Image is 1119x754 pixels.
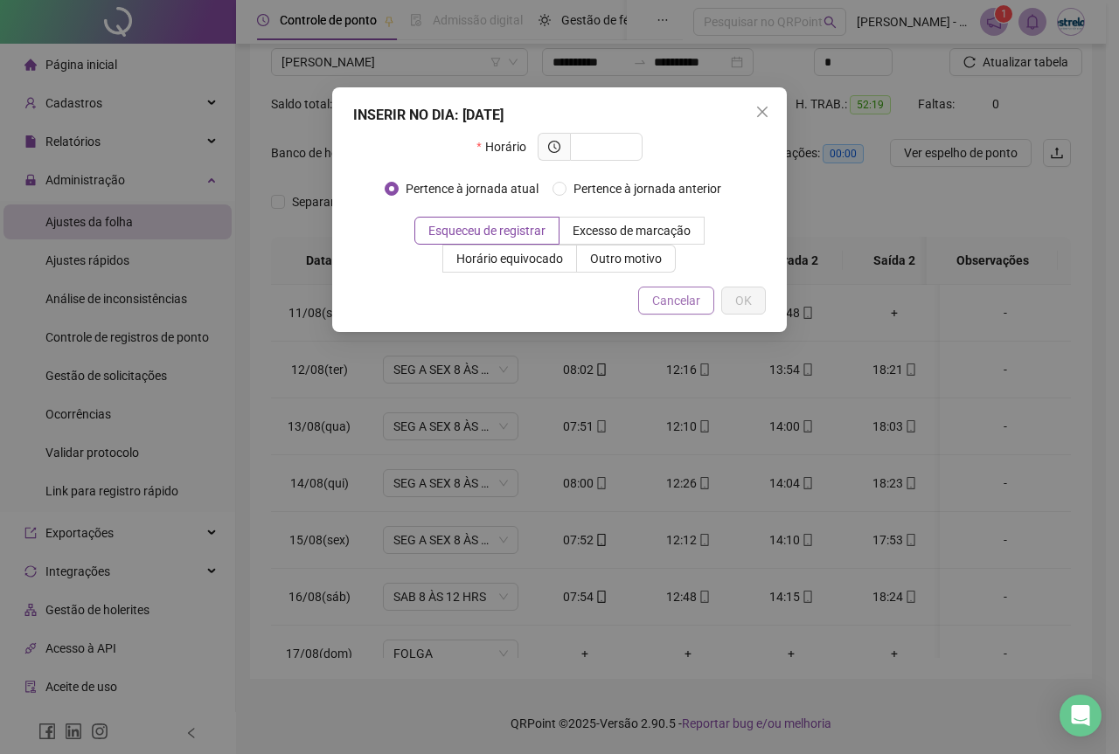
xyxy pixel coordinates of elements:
div: INSERIR NO DIA : [DATE] [353,105,766,126]
span: Pertence à jornada atual [399,179,546,198]
span: Esqueceu de registrar [428,224,546,238]
span: clock-circle [548,141,560,153]
span: close [755,105,769,119]
button: Close [748,98,776,126]
label: Horário [476,133,537,161]
span: Horário equivocado [456,252,563,266]
span: Outro motivo [590,252,662,266]
button: OK [721,287,766,315]
span: Excesso de marcação [573,224,691,238]
span: Pertence à jornada anterior [566,179,728,198]
span: Cancelar [652,291,700,310]
div: Open Intercom Messenger [1060,695,1102,737]
button: Cancelar [638,287,714,315]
